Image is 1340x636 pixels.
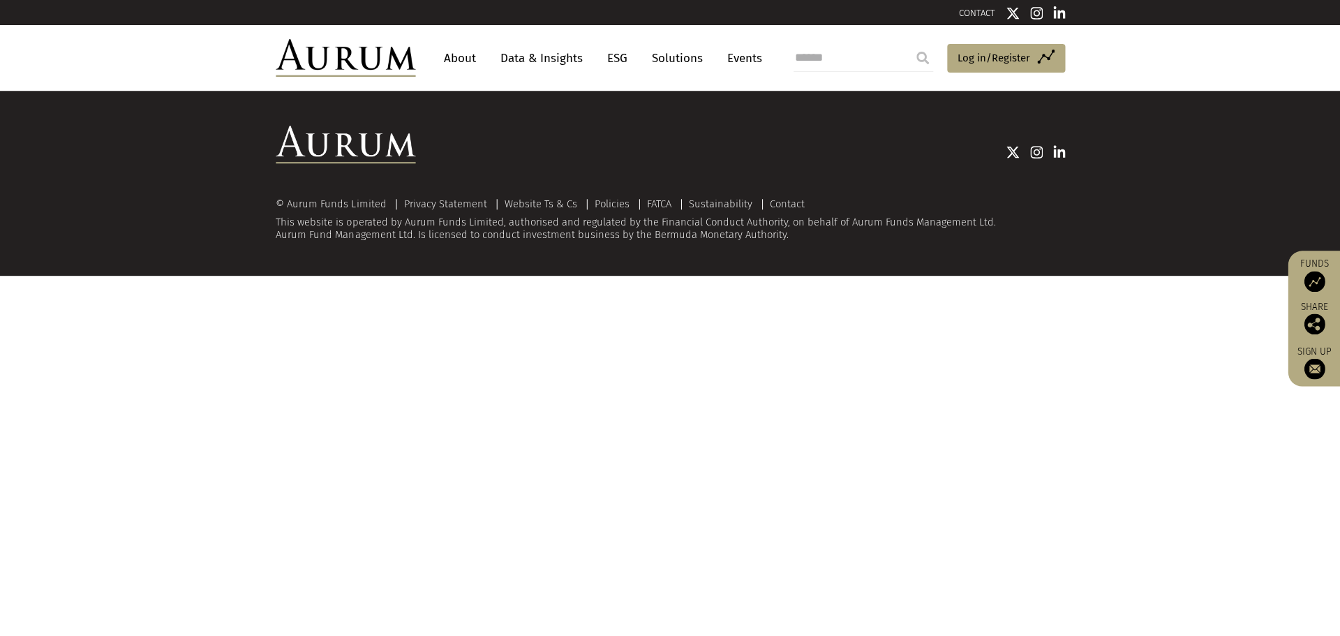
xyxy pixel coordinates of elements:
a: Privacy Statement [403,198,486,210]
img: Instagram icon [1029,6,1042,20]
span: Log in/Register [957,50,1029,66]
a: ESG [600,45,634,71]
div: This website is operated by Aurum Funds Limited, authorised and regulated by the Financial Conduc... [276,198,1064,241]
img: Twitter icon [1005,6,1019,20]
a: Contact [769,198,804,210]
a: Solutions [644,45,709,71]
a: About [436,45,482,71]
a: Log in/Register [946,44,1064,73]
a: CONTACT [958,8,995,18]
img: Aurum [276,39,415,77]
a: Data & Insights [493,45,589,71]
img: Linkedin icon [1052,145,1065,159]
img: Instagram icon [1029,145,1042,159]
div: © Aurum Funds Limited [276,199,393,209]
img: Access Funds [1303,271,1324,292]
img: Linkedin icon [1052,6,1065,20]
a: Funds [1294,258,1333,292]
a: Sustainability [688,198,752,210]
a: Policies [594,198,629,210]
a: Website Ts & Cs [504,198,576,210]
img: Twitter icon [1005,145,1019,159]
a: Events [720,45,761,71]
img: Aurum Logo [276,126,415,163]
input: Submit [908,44,936,72]
a: FATCA [646,198,671,210]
